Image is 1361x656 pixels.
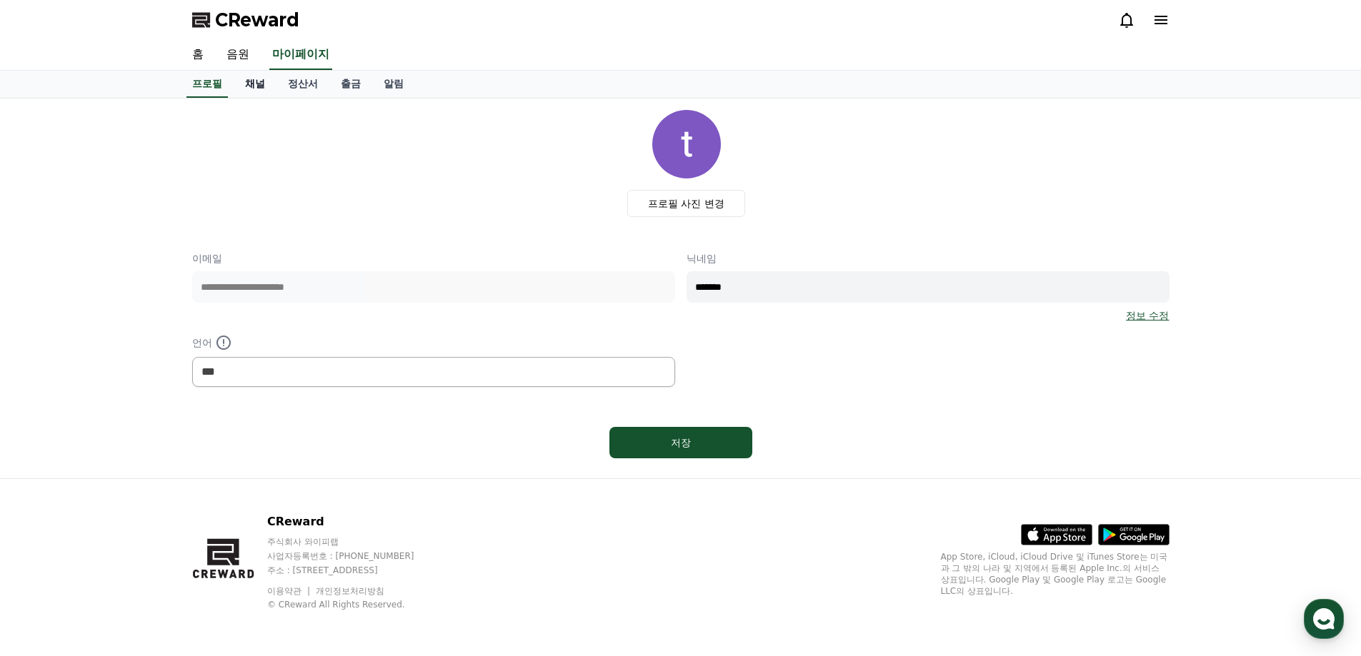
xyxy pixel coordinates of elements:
a: 마이페이지 [269,40,332,70]
label: 프로필 사진 변경 [627,190,745,217]
a: 정산서 [276,71,329,98]
span: 홈 [45,474,54,485]
a: 이용약관 [267,586,312,596]
p: 주소 : [STREET_ADDRESS] [267,565,442,576]
a: 알림 [372,71,415,98]
button: 저장 [609,427,752,458]
a: 프로필 [186,71,228,98]
p: 이메일 [192,251,675,266]
a: CReward [192,9,299,31]
span: 설정 [221,474,238,485]
p: 언어 [192,334,675,351]
a: 설정 [184,453,274,488]
p: © CReward All Rights Reserved. [267,599,442,610]
a: 채널 [234,71,276,98]
span: CReward [215,9,299,31]
span: 대화 [131,475,148,486]
p: 닉네임 [687,251,1170,266]
p: App Store, iCloud, iCloud Drive 및 iTunes Store는 미국과 그 밖의 나라 및 지역에서 등록된 Apple Inc.의 서비스 상표입니다. Goo... [941,551,1170,597]
a: 출금 [329,71,372,98]
a: 개인정보처리방침 [316,586,384,596]
a: 음원 [215,40,261,70]
a: 홈 [4,453,94,488]
div: 저장 [638,435,724,450]
p: 사업자등록번호 : [PHONE_NUMBER] [267,550,442,562]
a: 대화 [94,453,184,488]
a: 홈 [181,40,215,70]
p: CReward [267,513,442,530]
p: 주식회사 와이피랩 [267,536,442,547]
img: profile_image [652,110,721,178]
a: 정보 수정 [1126,308,1169,323]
